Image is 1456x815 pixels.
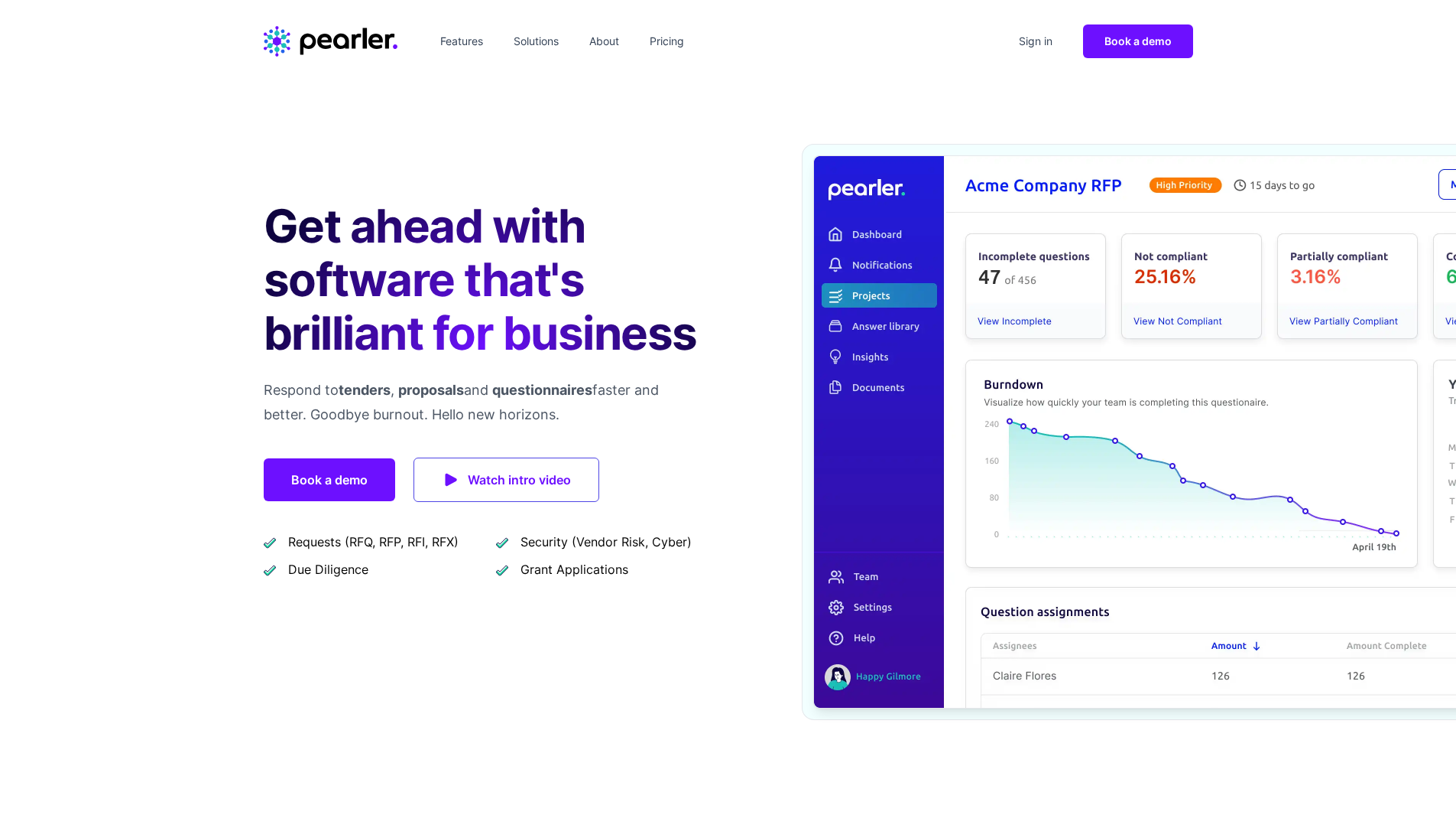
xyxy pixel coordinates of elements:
[1104,34,1172,47] span: Book a demo
[264,536,276,549] img: checkmark
[288,533,459,551] span: Requests (RFQ, RFP, RFI, RFX)
[520,560,628,579] span: Grant Applications
[264,458,395,501] a: Book a demo
[288,560,368,579] span: Due Diligence
[413,458,599,502] a: Watch intro video
[1083,24,1193,58] a: Book a demo
[492,382,592,398] span: questionnaires
[264,378,704,427] p: Respond to , and faster and better. Goodbye burnout. Hello new horizons.
[1013,29,1059,54] a: Sign in
[496,563,508,576] img: checkmark
[520,533,692,551] span: Security (Vendor Risk, Cyber)
[496,536,508,549] img: checkmark
[644,29,690,54] a: Pricing
[264,199,704,360] h1: Get ahead with software that's brilliant for business
[264,563,276,576] img: checkmark
[434,29,489,54] a: Features
[398,382,464,398] span: proposals
[507,29,565,54] a: Solutions
[339,382,391,398] span: tenders
[264,26,397,57] a: Home
[468,469,571,491] span: Watch intro video
[583,29,625,54] a: About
